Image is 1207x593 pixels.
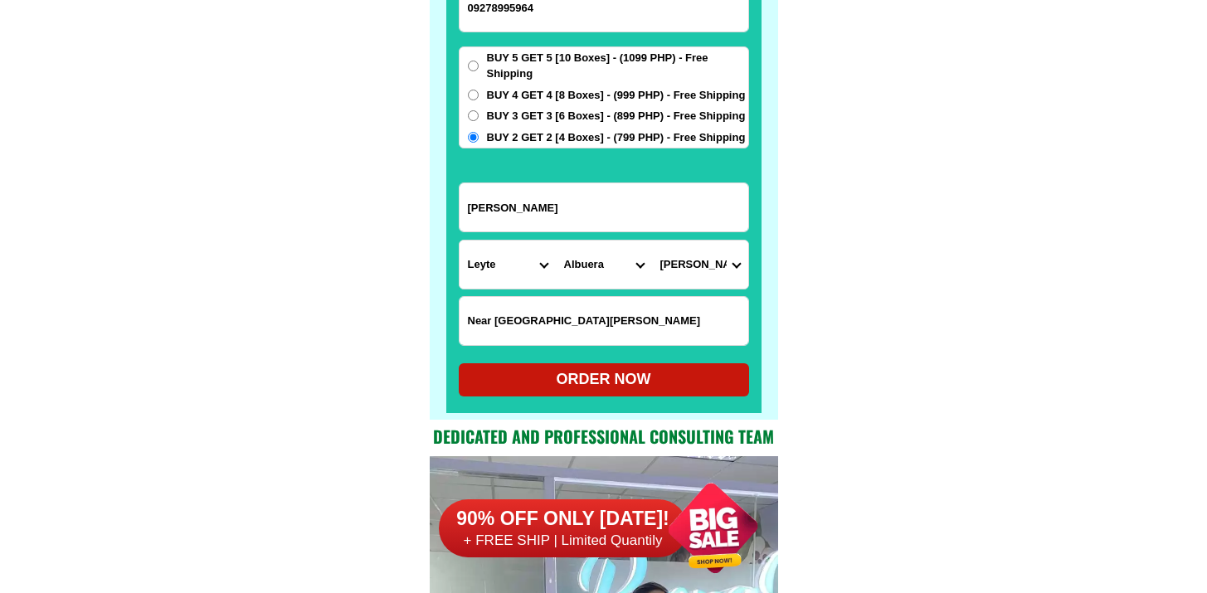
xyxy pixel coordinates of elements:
[487,129,746,146] span: BUY 2 GET 2 [4 Boxes] - (799 PHP) - Free Shipping
[652,241,748,289] select: Select commune
[459,368,749,391] div: ORDER NOW
[460,183,748,231] input: Input address
[430,424,778,449] h2: Dedicated and professional consulting team
[556,241,652,289] select: Select district
[468,110,479,121] input: BUY 3 GET 3 [6 Boxes] - (899 PHP) - Free Shipping
[487,50,748,82] span: BUY 5 GET 5 [10 Boxes] - (1099 PHP) - Free Shipping
[439,507,688,532] h6: 90% OFF ONLY [DATE]!
[468,132,479,143] input: BUY 2 GET 2 [4 Boxes] - (799 PHP) - Free Shipping
[460,297,748,345] input: Input LANDMARKOFLOCATION
[468,90,479,100] input: BUY 4 GET 4 [8 Boxes] - (999 PHP) - Free Shipping
[439,532,688,550] h6: + FREE SHIP | Limited Quantily
[487,87,746,104] span: BUY 4 GET 4 [8 Boxes] - (999 PHP) - Free Shipping
[487,108,746,124] span: BUY 3 GET 3 [6 Boxes] - (899 PHP) - Free Shipping
[468,61,479,71] input: BUY 5 GET 5 [10 Boxes] - (1099 PHP) - Free Shipping
[460,241,556,289] select: Select province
